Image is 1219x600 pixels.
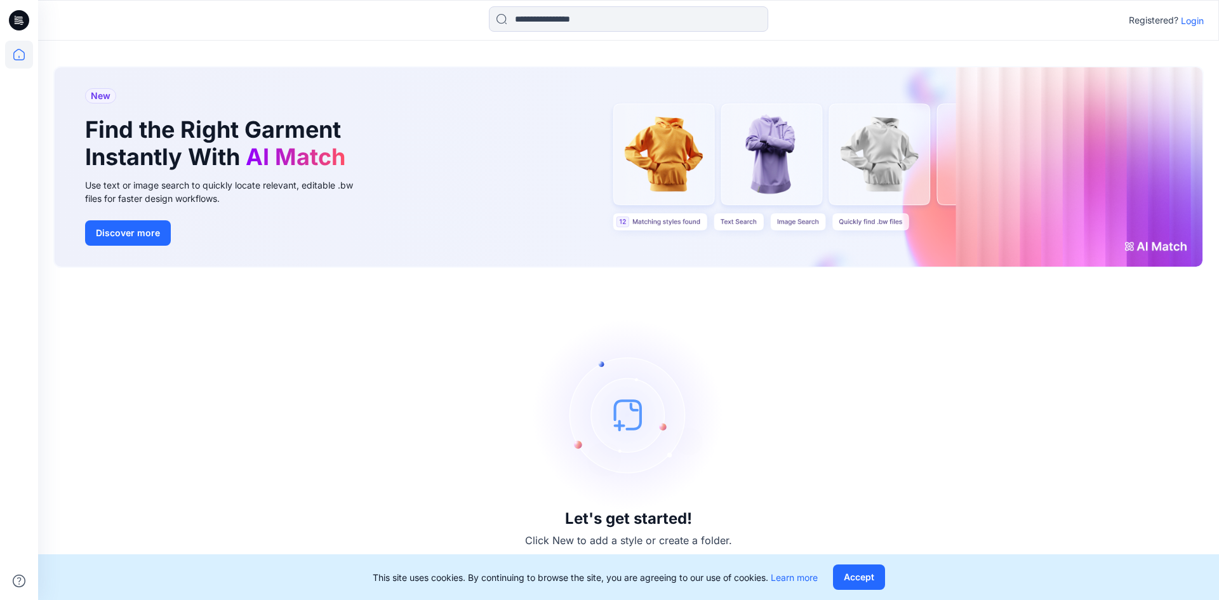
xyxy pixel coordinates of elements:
p: This site uses cookies. By continuing to browse the site, you are agreeing to our use of cookies. [373,571,818,584]
h3: Let's get started! [565,510,692,528]
p: Click New to add a style or create a folder. [525,533,732,548]
h1: Find the Right Garment Instantly With [85,116,352,171]
span: New [91,88,110,103]
p: Registered? [1129,13,1178,28]
span: AI Match [246,143,345,171]
button: Accept [833,564,885,590]
button: Discover more [85,220,171,246]
a: Learn more [771,572,818,583]
p: Login [1181,14,1204,27]
div: Use text or image search to quickly locate relevant, editable .bw files for faster design workflows. [85,178,371,205]
img: empty-state-image.svg [533,319,724,510]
